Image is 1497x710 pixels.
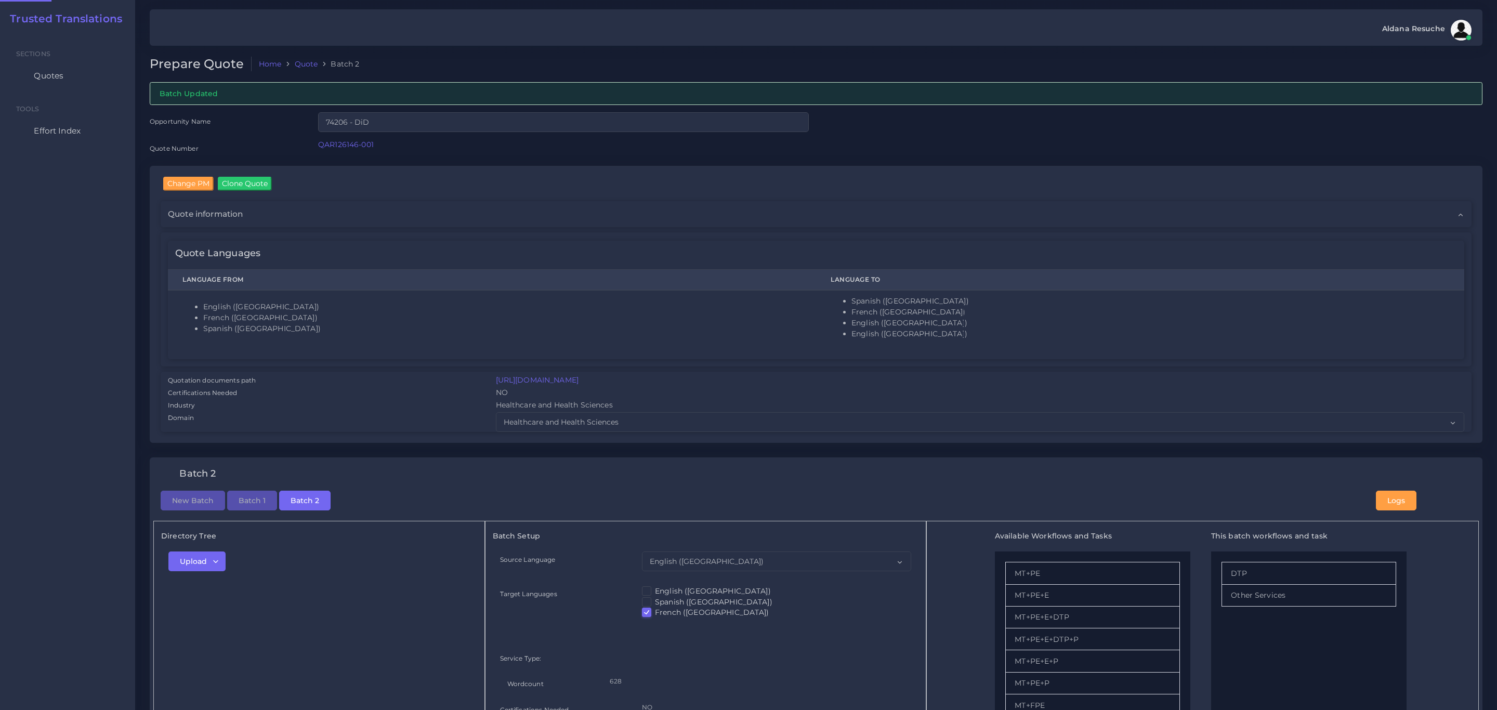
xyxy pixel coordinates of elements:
li: English ([GEOGRAPHIC_DATA]) [203,301,802,312]
span: Logs [1387,496,1405,505]
li: French ([GEOGRAPHIC_DATA]) [851,307,1450,318]
span: Effort Index [34,125,81,137]
button: New Batch [161,491,225,510]
h2: Prepare Quote [150,57,252,72]
span: Sections [16,50,50,58]
li: MT+PE [1005,562,1180,584]
label: French ([GEOGRAPHIC_DATA]) [655,607,769,617]
div: Healthcare and Health Sciences [489,400,1472,412]
li: Spanish ([GEOGRAPHIC_DATA]) [851,296,1450,307]
li: Other Services [1222,585,1396,607]
a: Quotes [8,65,127,87]
button: Upload [168,551,226,571]
button: Logs [1376,491,1416,510]
a: Effort Index [8,120,127,142]
a: Aldana Resucheavatar [1377,20,1475,41]
label: Certifications Needed [168,388,237,398]
h4: Quote Languages [175,248,260,259]
h4: Batch 2 [179,468,216,480]
label: Domain [168,413,194,423]
label: Quotation documents path [168,376,256,385]
span: Tools [16,105,40,113]
li: English ([GEOGRAPHIC_DATA]) [851,328,1450,339]
a: New Batch [161,495,225,505]
label: Wordcount [507,679,544,688]
p: 628 [610,676,904,687]
li: DTP [1222,562,1396,584]
li: English ([GEOGRAPHIC_DATA]) [851,318,1450,328]
li: Spanish ([GEOGRAPHIC_DATA]) [203,323,802,334]
label: Industry [168,401,195,410]
div: Quote information [161,201,1472,227]
span: Quote information [168,208,243,220]
a: Trusted Translations [3,12,122,25]
span: Quotes [34,70,63,82]
label: Quote Number [150,144,199,153]
button: Batch 1 [227,491,277,510]
li: Batch 2 [318,59,359,69]
a: Batch 2 [279,495,331,505]
a: QAR126146-001 [318,140,374,149]
a: Home [259,59,282,69]
input: Clone Quote [218,177,272,190]
label: Target Languages [500,589,557,598]
label: Spanish ([GEOGRAPHIC_DATA]) [655,597,772,607]
a: Batch 1 [227,495,277,505]
div: NO [489,387,1472,400]
a: Quote [295,59,318,69]
label: Opportunity Name [150,117,211,126]
th: Language From [168,270,816,291]
li: MT+PE+E [1005,585,1180,607]
h5: Available Workflows and Tasks [995,532,1190,541]
div: Batch Updated [150,82,1482,104]
label: Source Language [500,555,556,564]
button: Batch 2 [279,491,331,510]
a: [URL][DOMAIN_NAME] [496,375,579,385]
label: Service Type: [500,654,542,663]
h5: Directory Tree [161,532,477,541]
li: MT+PE+E+P [1005,650,1180,672]
span: Aldana Resuche [1382,25,1445,32]
li: MT+PE+E+DTP+P [1005,628,1180,650]
img: avatar [1451,20,1472,41]
label: English ([GEOGRAPHIC_DATA]) [655,586,771,596]
li: MT+PE+E+DTP [1005,607,1180,628]
h5: Batch Setup [493,532,919,541]
th: Language To [816,270,1464,291]
li: French ([GEOGRAPHIC_DATA]) [203,312,802,323]
li: MT+PE+P [1005,673,1180,694]
input: Change PM [163,177,214,190]
h5: This batch workflows and task [1211,532,1407,541]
